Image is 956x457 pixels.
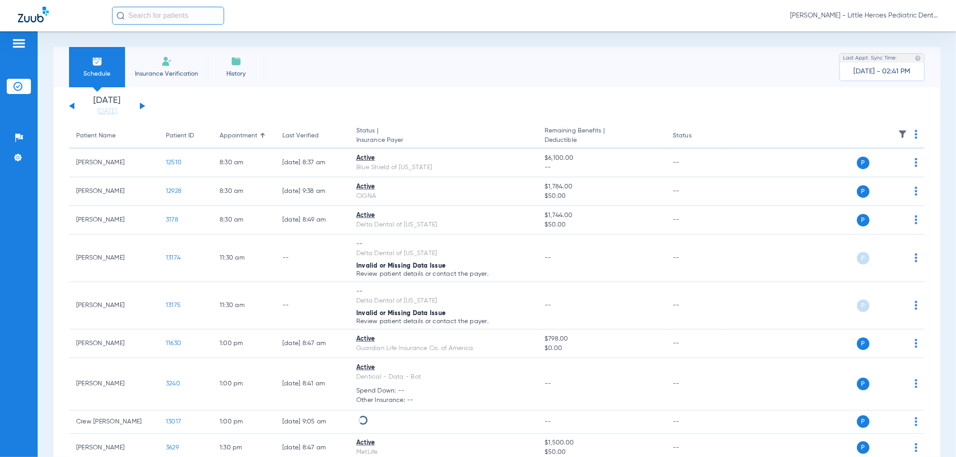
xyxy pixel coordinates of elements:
img: last sync help info [915,55,921,61]
div: Active [356,334,530,344]
td: 1:00 PM [212,410,275,434]
td: 1:00 PM [212,329,275,358]
div: Active [356,363,530,372]
div: -- [356,287,530,296]
img: History [231,56,242,67]
p: Review patient details or contact the payer. [356,271,530,277]
td: 8:30 AM [212,177,275,206]
td: 11:30 AM [212,282,275,329]
span: P [857,252,869,265]
th: Status [666,124,726,149]
span: P [857,441,869,454]
span: 13174 [166,255,181,261]
img: Search Icon [117,12,125,20]
span: P [857,378,869,390]
span: Insurance Payer [356,136,530,145]
img: Zuub Logo [18,7,49,22]
span: 12510 [166,159,182,166]
div: Dentical - Data - Bot [356,372,530,382]
img: group-dot-blue.svg [915,339,917,348]
span: $50.00 [545,192,658,201]
span: -- [545,419,551,425]
a: [DATE] [80,107,134,116]
td: -- [666,149,726,177]
span: 3240 [166,380,180,387]
td: 1:00 PM [212,358,275,410]
div: Appointment [220,131,268,141]
td: [PERSON_NAME] [69,358,159,410]
span: [DATE] - 02:41 PM [854,67,911,76]
span: Invalid or Missing Data Issue [356,263,446,269]
div: Guardian Life Insurance Co. of America [356,344,530,353]
div: Active [356,211,530,220]
input: Search for patients [112,7,224,25]
td: [DATE] 8:47 AM [275,329,349,358]
td: [DATE] 8:41 AM [275,358,349,410]
div: -- [356,239,530,249]
span: -- [545,163,658,172]
span: $1,744.00 [545,211,658,220]
div: Active [356,182,530,192]
td: -- [275,282,349,329]
div: Patient Name [76,131,151,141]
img: Schedule [92,56,103,67]
td: [PERSON_NAME] [69,235,159,282]
img: hamburger-icon [12,38,26,49]
td: -- [666,282,726,329]
th: Remaining Benefits | [537,124,666,149]
td: -- [666,329,726,358]
div: Last Verified [282,131,342,141]
div: Active [356,438,530,448]
span: $0.00 [545,344,658,353]
img: group-dot-blue.svg [915,379,917,388]
span: Deductible [545,136,658,145]
td: 8:30 AM [212,206,275,235]
td: -- [666,235,726,282]
td: [DATE] 9:05 AM [275,410,349,434]
td: [PERSON_NAME] [69,329,159,358]
span: 3629 [166,444,179,451]
div: Delta Dental of [US_STATE] [356,296,530,306]
span: $50.00 [545,220,658,230]
td: [PERSON_NAME] [69,282,159,329]
p: Review patient details or contact the payer. [356,318,530,325]
span: P [857,299,869,312]
div: Chat Widget [911,414,956,457]
div: Delta Dental of [US_STATE] [356,220,530,230]
span: 13175 [166,302,181,308]
td: -- [666,358,726,410]
span: P [857,415,869,428]
div: Appointment [220,131,257,141]
div: Blue Shield of [US_STATE] [356,163,530,172]
td: [DATE] 8:49 AM [275,206,349,235]
div: Patient Name [76,131,116,141]
td: -- [666,410,726,434]
td: [PERSON_NAME] [69,149,159,177]
div: Patient ID [166,131,205,141]
div: Delta Dental of [US_STATE] [356,249,530,258]
span: P [857,214,869,226]
span: Invalid or Missing Data Issue [356,310,446,316]
span: Last Appt. Sync Time: [843,54,897,63]
span: $1,784.00 [545,182,658,192]
span: 3178 [166,217,178,223]
span: Spend Down: -- [356,386,530,396]
span: $6,100.00 [545,154,658,163]
td: [DATE] 8:37 AM [275,149,349,177]
span: 13017 [166,419,181,425]
span: $798.00 [545,334,658,344]
img: group-dot-blue.svg [915,253,917,262]
img: group-dot-blue.svg [915,187,917,196]
span: Other Insurance: -- [356,396,530,405]
span: -- [545,380,551,387]
td: -- [666,177,726,206]
img: group-dot-blue.svg [915,215,917,224]
span: 12928 [166,188,182,194]
td: [PERSON_NAME] [69,177,159,206]
div: CIGNA [356,192,530,201]
span: History [215,69,257,78]
li: [DATE] [80,96,134,116]
span: $1,500.00 [545,438,658,448]
span: P [857,337,869,350]
span: 11630 [166,340,181,346]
